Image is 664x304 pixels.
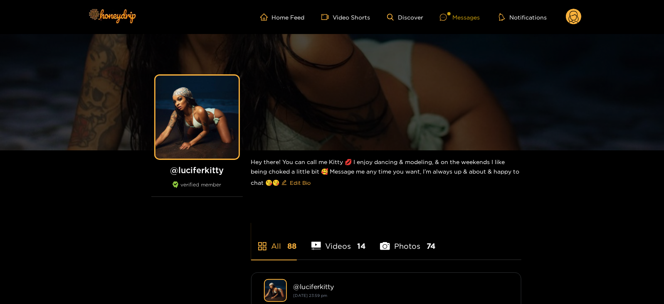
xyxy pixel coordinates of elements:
span: video-camera [321,13,333,21]
div: Hey there! You can call me Kitty 💋 I enjoy dancing & modeling, & on the weekends I like being cho... [251,150,521,196]
span: 88 [288,241,297,251]
span: edit [281,180,287,186]
span: Edit Bio [290,179,311,187]
img: luciferkitty [264,279,287,302]
span: home [260,13,272,21]
a: Home Feed [260,13,305,21]
li: Photos [380,222,435,260]
li: Videos [311,222,366,260]
span: 74 [427,241,435,251]
button: editEdit Bio [280,176,313,189]
a: Discover [387,14,423,21]
li: All [251,222,297,260]
div: verified member [151,181,243,197]
span: 14 [357,241,365,251]
div: @ luciferkitty [294,283,508,290]
button: Notifications [496,13,549,21]
h1: @ luciferkitty [151,165,243,175]
div: Messages [440,12,480,22]
span: appstore [257,241,267,251]
a: Video Shorts [321,13,370,21]
small: [DATE] 23:59 pm [294,293,328,298]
